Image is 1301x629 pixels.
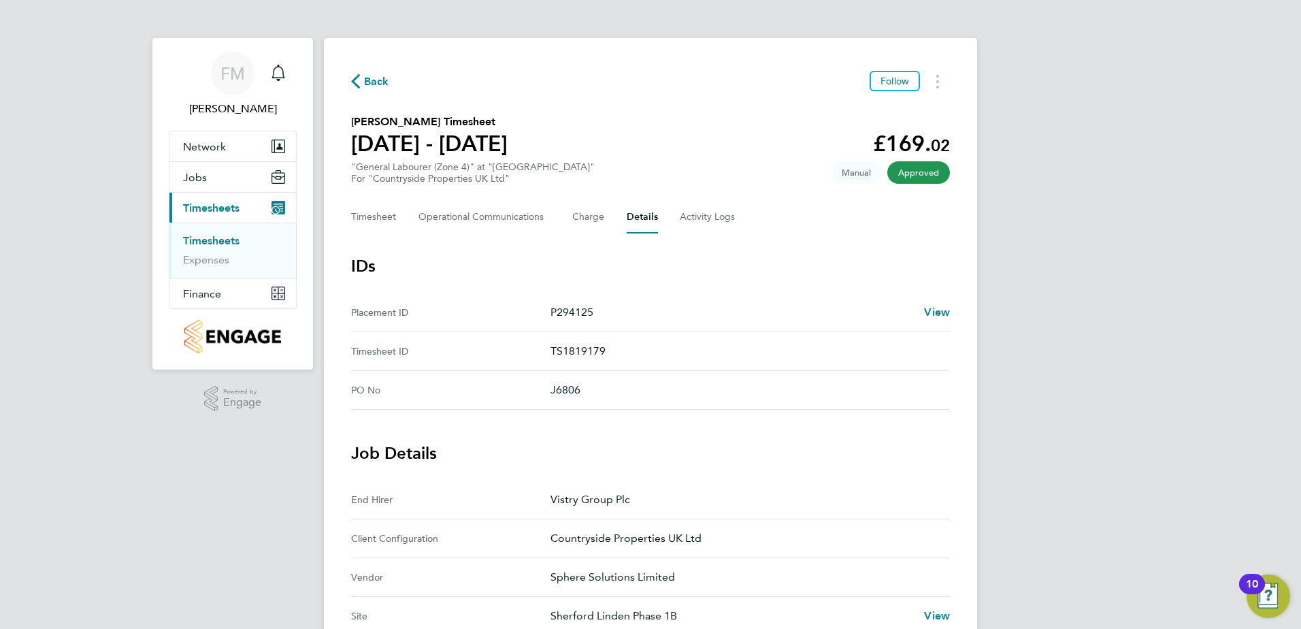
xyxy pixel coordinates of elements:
button: Operational Communications [418,201,550,233]
span: View [924,306,950,319]
div: Site [351,608,550,624]
span: This timesheet has been approved. [887,161,950,184]
span: View [924,609,950,622]
div: Timesheet ID [351,343,550,359]
span: 02 [931,135,950,155]
div: Client Configuration [351,530,550,547]
span: Timesheets [183,201,240,214]
h2: [PERSON_NAME] Timesheet [351,114,508,130]
button: Timesheets Menu [925,71,950,92]
img: countryside-properties-logo-retina.png [184,320,280,353]
div: Timesheets [169,223,296,278]
button: Back [351,73,389,90]
div: 10 [1246,584,1258,602]
a: Powered byEngage [204,386,262,412]
span: Jobs [183,171,207,184]
span: Engage [223,397,261,408]
span: Follow [880,75,909,87]
div: "General Labourer (Zone 4)" at "[GEOGRAPHIC_DATA]" [351,161,595,184]
p: Countryside Properties UK Ltd [550,530,939,547]
h3: IDs [351,255,950,277]
p: Sphere Solutions Limited [550,569,939,585]
p: J6806 [550,382,939,398]
a: Timesheets [183,234,240,247]
span: Fletcher Melhuish [169,101,297,117]
button: Timesheet [351,201,397,233]
button: Activity Logs [680,201,737,233]
a: FM[PERSON_NAME] [169,52,297,117]
span: Powered by [223,386,261,398]
a: Go to home page [169,320,297,353]
button: Details [627,201,658,233]
button: Network [169,131,296,161]
a: Expenses [183,253,229,266]
div: PO No [351,382,550,398]
button: Finance [169,278,296,308]
span: FM [220,65,245,82]
button: Timesheets [169,193,296,223]
a: View [924,304,950,321]
p: TS1819179 [550,343,939,359]
button: Follow [870,71,920,91]
div: Placement ID [351,304,550,321]
a: View [924,608,950,624]
app-decimal: £169. [873,131,950,157]
p: P294125 [550,304,913,321]
button: Jobs [169,162,296,192]
span: This timesheet was manually created. [831,161,882,184]
div: Vendor [351,569,550,585]
h1: [DATE] - [DATE] [351,130,508,157]
div: End Hirer [351,491,550,508]
p: Sherford Linden Phase 1B [550,608,913,624]
h3: Job Details [351,442,950,464]
span: Back [364,74,389,90]
button: Charge [572,201,605,233]
span: Network [183,140,226,153]
button: Open Resource Center, 10 new notifications [1247,575,1290,618]
div: For "Countryside Properties UK Ltd" [351,173,595,184]
span: Finance [183,287,221,300]
p: Vistry Group Plc [550,491,939,508]
nav: Main navigation [152,38,313,370]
